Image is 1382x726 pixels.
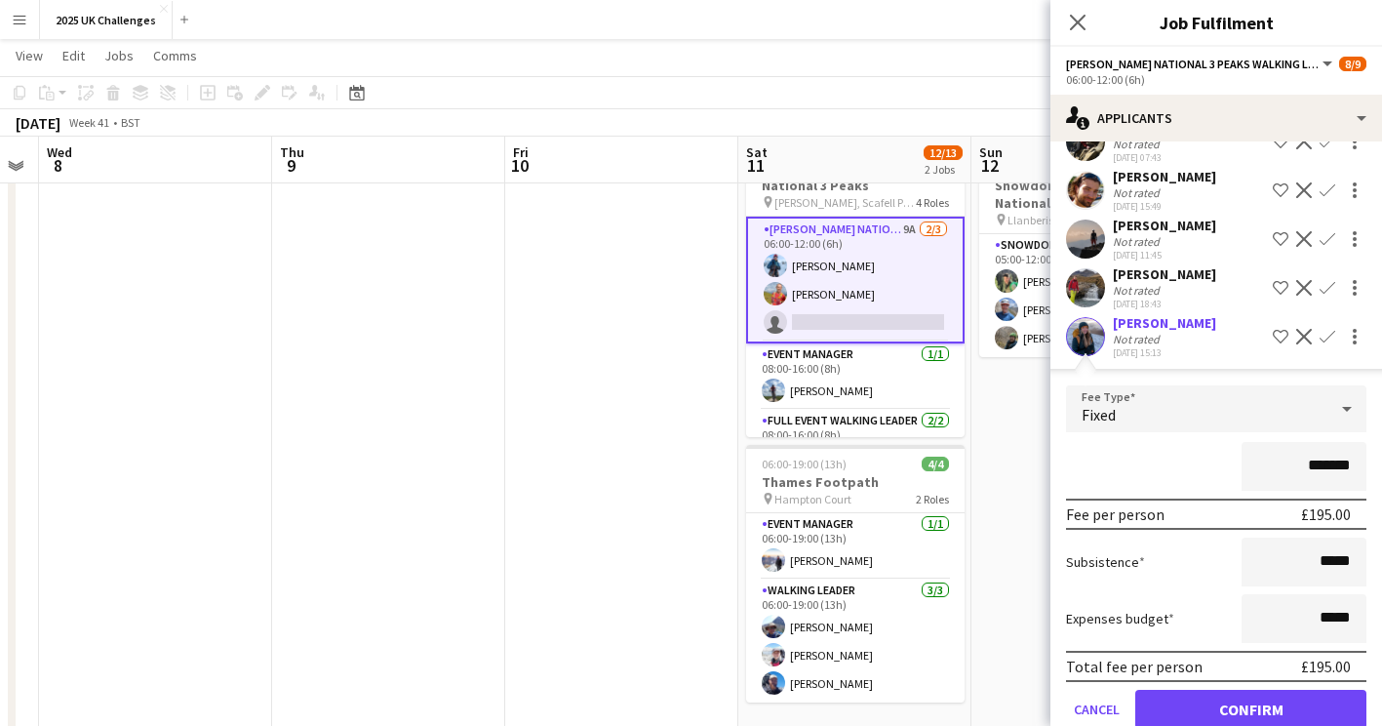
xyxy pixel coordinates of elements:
div: [PERSON_NAME] [1113,168,1216,185]
span: Wed [47,143,72,161]
span: 8 [44,154,72,177]
label: Subsistence [1066,553,1145,571]
span: Llanberis [1007,213,1053,227]
div: Not rated [1113,283,1164,298]
h3: Thames Footpath [746,473,965,491]
app-card-role: Walking Leader3/306:00-19:00 (13h)[PERSON_NAME][PERSON_NAME][PERSON_NAME] [746,580,965,703]
span: Fixed [1082,405,1116,424]
app-card-role: [PERSON_NAME] National 3 Peaks Walking Leader9A2/306:00-12:00 (6h)[PERSON_NAME][PERSON_NAME] [746,217,965,343]
div: BST [121,115,140,130]
a: Edit [55,43,93,68]
div: [DATE] 15:13 [1113,346,1216,359]
div: £195.00 [1301,504,1351,524]
app-job-card: 06:00-00:00 (18h) (Sun)8/9National 3 Peaks [PERSON_NAME], Scafell Pike and Snowdon4 Roles[PERSON_... [746,148,965,437]
h3: Job Fulfilment [1050,10,1382,35]
div: Not rated [1113,234,1164,249]
span: 2 Roles [916,492,949,506]
app-card-role: Event Manager1/108:00-16:00 (8h)[PERSON_NAME] [746,343,965,410]
label: Expenses budget [1066,610,1174,627]
button: [PERSON_NAME] National 3 Peaks Walking Leader [1066,57,1335,71]
div: [DATE] [16,113,60,133]
app-job-card: 06:00-19:00 (13h)4/4Thames Footpath Hampton Court2 RolesEvent Manager1/106:00-19:00 (13h)[PERSON_... [746,445,965,703]
span: 4/4 [922,457,949,471]
div: £195.00 [1301,657,1351,676]
a: View [8,43,51,68]
span: Sat [746,143,768,161]
h3: National 3 Peaks [746,177,965,194]
div: Applicants [1050,95,1382,141]
span: Hampton Court [774,492,851,506]
div: [PERSON_NAME] [1113,217,1216,234]
button: 2025 UK Challenges [40,1,173,39]
span: Ben Nevis National 3 Peaks Walking Leader [1066,57,1320,71]
span: Sun [979,143,1003,161]
div: [PERSON_NAME] [1113,265,1216,283]
app-card-role: Snowdon National 3 Peaks Walking Leader3/305:00-12:00 (7h)[PERSON_NAME][PERSON_NAME][PERSON_NAME] [979,234,1198,357]
span: [PERSON_NAME], Scafell Pike and Snowdon [774,195,916,210]
div: [DATE] 18:43 [1113,298,1216,310]
app-card-role: Full Event Walking Leader2/208:00-16:00 (8h) [746,410,965,504]
a: Comms [145,43,205,68]
span: Week 41 [64,115,113,130]
div: [PERSON_NAME] [1113,314,1216,332]
div: Not rated [1113,332,1164,346]
div: 06:00-12:00 (6h) [1066,72,1366,87]
div: 2 Jobs [925,162,962,177]
span: 06:00-19:00 (13h) [762,457,847,471]
div: Not rated [1113,185,1164,200]
div: Total fee per person [1066,657,1203,676]
app-job-card: 05:00-12:00 (7h)3/3Snowdon Local leaders - National 3 Peaks Llanberis1 RoleSnowdon National 3 Pea... [979,148,1198,357]
span: Comms [153,47,197,64]
h3: Snowdon Local leaders - National 3 Peaks [979,177,1198,212]
div: Fee per person [1066,504,1165,524]
span: 4 Roles [916,195,949,210]
div: Not rated [1113,137,1164,151]
span: 12 [976,154,1003,177]
span: Thu [280,143,304,161]
span: 11 [743,154,768,177]
span: Edit [62,47,85,64]
span: Fri [513,143,529,161]
span: 8/9 [1339,57,1366,71]
span: 9 [277,154,304,177]
div: [DATE] 15:49 [1113,200,1216,213]
span: 10 [510,154,529,177]
span: Jobs [104,47,134,64]
app-card-role: Event Manager1/106:00-19:00 (13h)[PERSON_NAME] [746,513,965,580]
div: [DATE] 11:45 [1113,249,1216,262]
div: [DATE] 07:43 [1113,151,1216,164]
span: 12/13 [924,145,963,160]
span: View [16,47,43,64]
a: Jobs [97,43,141,68]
